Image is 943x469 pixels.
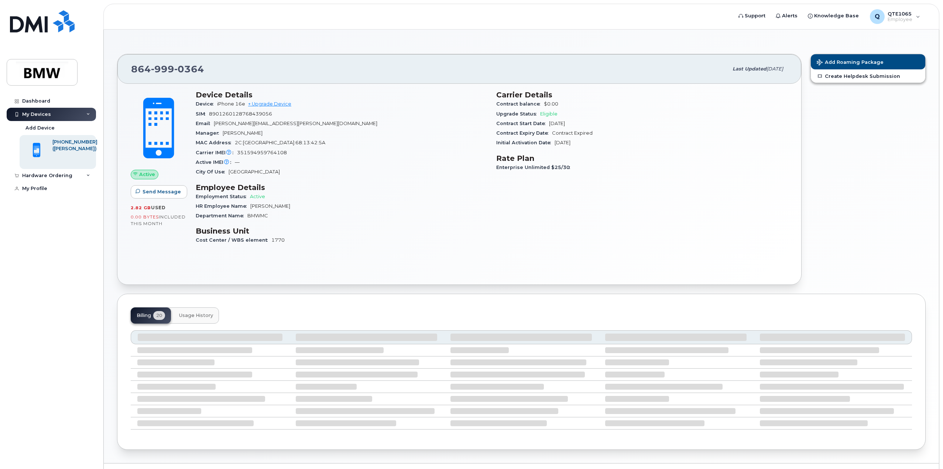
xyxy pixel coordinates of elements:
[143,188,181,195] span: Send Message
[235,159,240,165] span: —
[540,111,558,117] span: Eligible
[544,101,558,107] span: $0.00
[229,169,280,175] span: [GEOGRAPHIC_DATA]
[174,63,204,75] span: 0364
[196,213,247,218] span: Department Name
[196,169,229,175] span: City Of Use
[196,90,487,99] h3: Device Details
[811,54,925,69] button: Add Roaming Package
[817,59,884,66] span: Add Roaming Package
[271,237,285,243] span: 1770
[196,101,217,107] span: Device
[196,130,223,136] span: Manager
[223,130,263,136] span: [PERSON_NAME]
[247,213,268,218] span: BMWMC
[555,140,570,145] span: [DATE]
[248,101,291,107] a: + Upgrade Device
[250,194,265,199] span: Active
[179,313,213,318] span: Usage History
[496,121,549,126] span: Contract Start Date
[139,171,155,178] span: Active
[196,183,487,192] h3: Employee Details
[131,63,204,75] span: 864
[196,203,250,209] span: HR Employee Name
[151,63,174,75] span: 999
[196,227,487,235] h3: Business Unit
[196,111,209,117] span: SIM
[496,140,555,145] span: Initial Activation Date
[235,140,325,145] span: 2C:[GEOGRAPHIC_DATA]:68:13:42:5A
[549,121,565,126] span: [DATE]
[209,111,272,117] span: 8901260128768439056
[250,203,290,209] span: [PERSON_NAME]
[496,101,544,107] span: Contract balance
[496,90,788,99] h3: Carrier Details
[217,101,245,107] span: iPhone 16e
[196,150,237,155] span: Carrier IMEI
[131,205,151,210] span: 2.82 GB
[214,121,377,126] span: [PERSON_NAME][EMAIL_ADDRESS][PERSON_NAME][DOMAIN_NAME]
[496,165,574,170] span: Enterprise Unlimited $25/30
[496,130,552,136] span: Contract Expiry Date
[151,205,166,210] span: used
[131,185,187,199] button: Send Message
[496,111,540,117] span: Upgrade Status
[552,130,593,136] span: Contract Expired
[196,194,250,199] span: Employment Status
[811,69,925,83] a: Create Helpdesk Submission
[733,66,767,72] span: Last updated
[131,214,159,220] span: 0.00 Bytes
[196,237,271,243] span: Cost Center / WBS element
[196,140,235,145] span: MAC Address
[496,154,788,163] h3: Rate Plan
[196,159,235,165] span: Active IMEI
[767,66,783,72] span: [DATE]
[196,121,214,126] span: Email
[237,150,287,155] span: 351594959764108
